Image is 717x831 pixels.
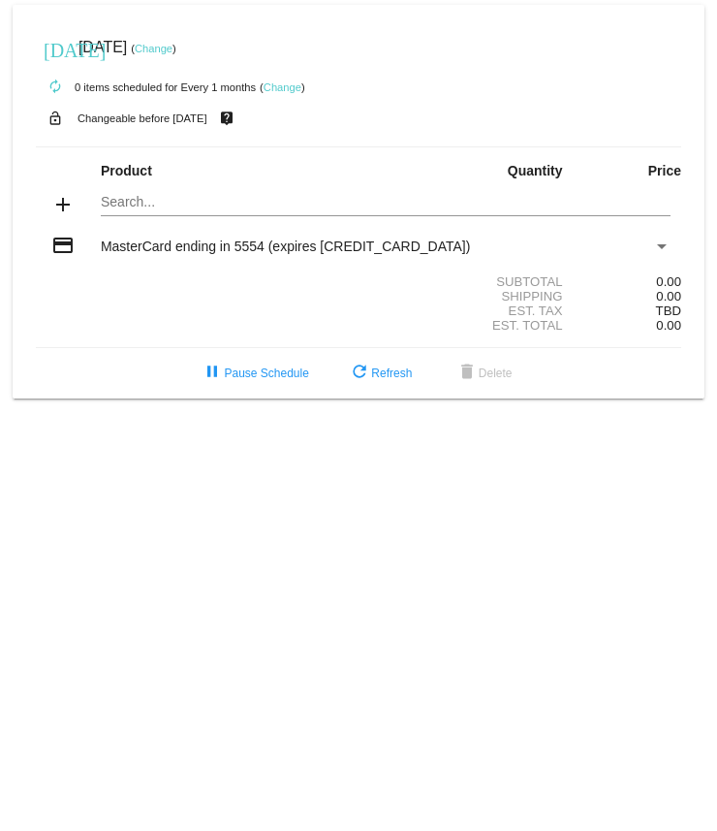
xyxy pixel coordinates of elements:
[201,367,308,380] span: Pause Schedule
[201,362,224,385] mat-icon: pause
[101,195,670,210] input: Search...
[348,367,412,380] span: Refresh
[185,356,324,391] button: Pause Schedule
[656,289,681,304] span: 0.00
[358,304,574,318] div: Est. Tax
[101,239,670,254] mat-select: Payment Method
[656,318,681,333] span: 0.00
[648,163,681,178] strong: Price
[358,318,574,333] div: Est. Total
[440,356,528,391] button: Delete
[455,362,479,385] mat-icon: delete
[36,81,256,93] small: 0 items scheduled for Every 1 months
[131,43,176,54] small: ( )
[51,234,75,257] mat-icon: credit_card
[101,163,152,178] strong: Product
[348,362,371,385] mat-icon: refresh
[44,106,67,131] mat-icon: lock_open
[508,163,563,178] strong: Quantity
[358,274,574,289] div: Subtotal
[215,106,238,131] mat-icon: live_help
[78,112,207,124] small: Changeable before [DATE]
[264,81,301,93] a: Change
[44,76,67,99] mat-icon: autorenew
[260,81,305,93] small: ( )
[574,274,681,289] div: 0.00
[44,37,67,60] mat-icon: [DATE]
[358,289,574,304] div: Shipping
[455,367,513,380] span: Delete
[135,43,172,54] a: Change
[332,356,427,391] button: Refresh
[101,239,471,254] span: MasterCard ending in 5554 (expires [CREDIT_CARD_DATA])
[656,304,681,318] span: TBD
[51,193,75,216] mat-icon: add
